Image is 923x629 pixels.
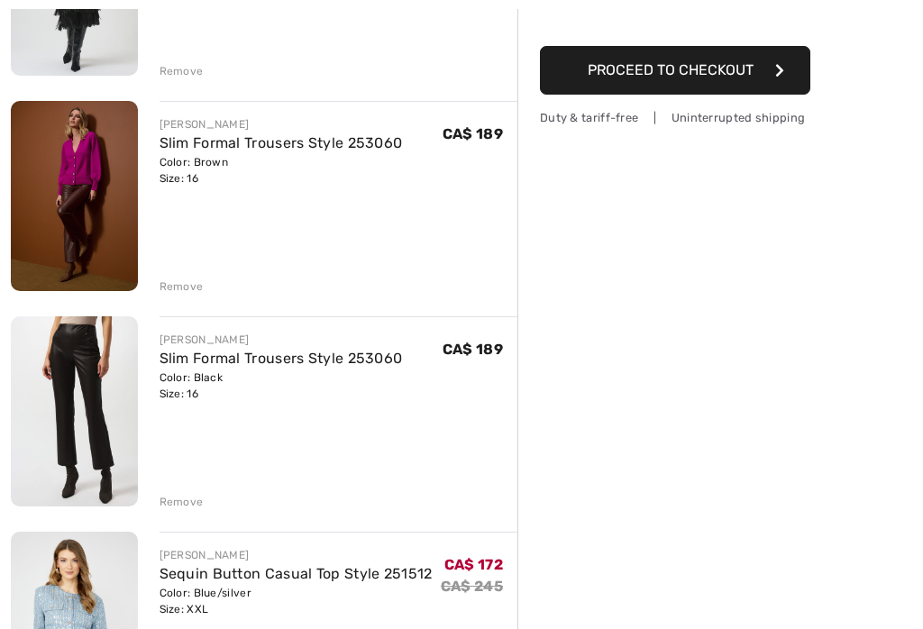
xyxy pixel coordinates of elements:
[160,585,433,617] div: Color: Blue/silver Size: XXL
[441,578,503,595] s: CA$ 245
[540,46,810,95] button: Proceed to Checkout
[11,316,138,506] img: Slim Formal Trousers Style 253060
[444,556,503,573] span: CA$ 172
[160,332,403,348] div: [PERSON_NAME]
[160,278,204,295] div: Remove
[160,547,433,563] div: [PERSON_NAME]
[160,369,403,402] div: Color: Black Size: 16
[160,494,204,510] div: Remove
[443,125,503,142] span: CA$ 189
[160,154,403,187] div: Color: Brown Size: 16
[588,61,754,78] span: Proceed to Checkout
[443,341,503,358] span: CA$ 189
[160,565,433,582] a: Sequin Button Casual Top Style 251512
[160,63,204,79] div: Remove
[160,134,403,151] a: Slim Formal Trousers Style 253060
[160,350,403,367] a: Slim Formal Trousers Style 253060
[11,101,138,291] img: Slim Formal Trousers Style 253060
[160,116,403,132] div: [PERSON_NAME]
[540,109,810,126] div: Duty & tariff-free | Uninterrupted shipping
